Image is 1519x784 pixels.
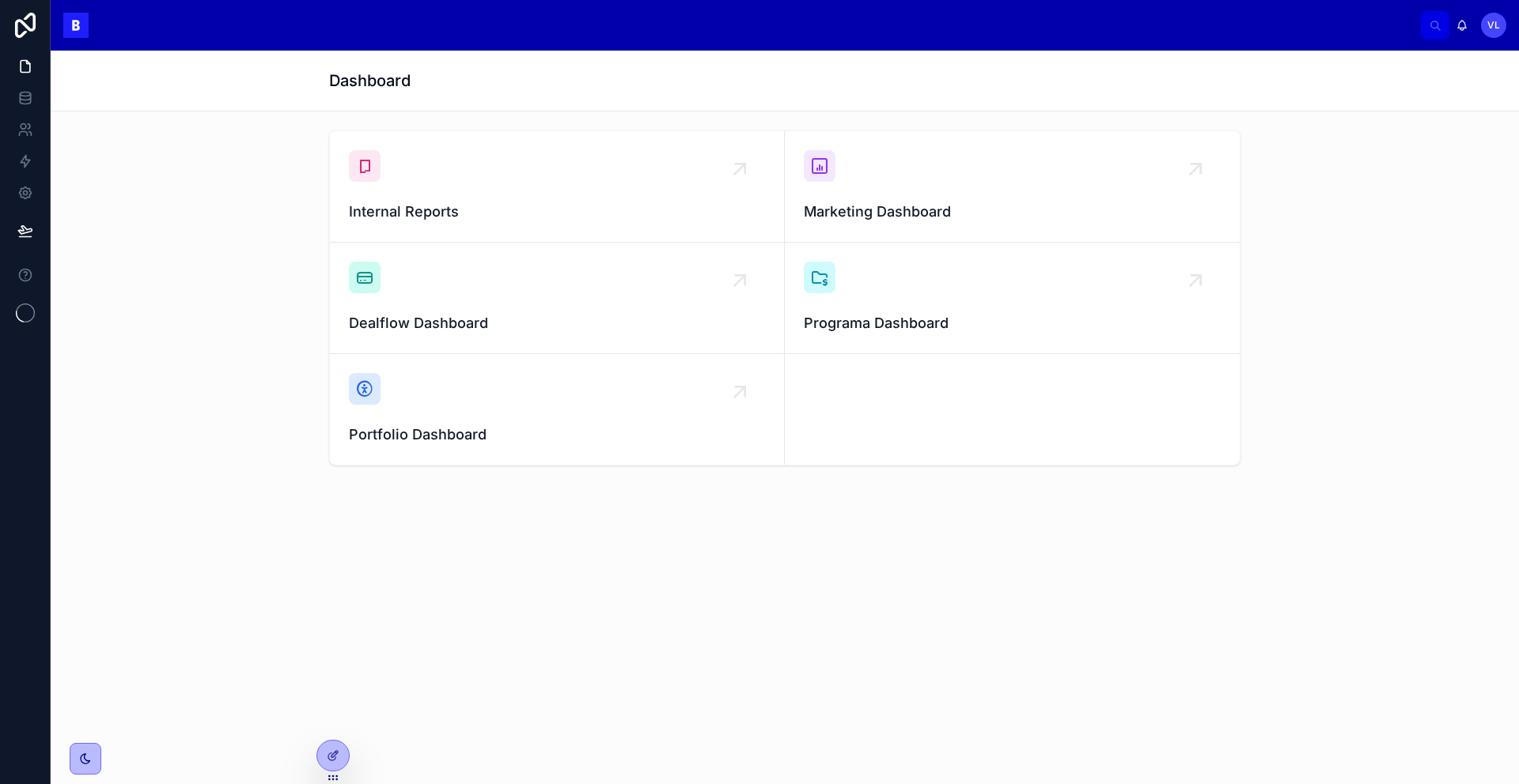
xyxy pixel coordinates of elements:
span: Portfolio Dashboard [349,424,765,446]
span: VL [1487,19,1500,32]
span: Dealflow Dashboard [349,312,765,334]
a: Internal Reports [330,131,785,243]
img: App logo [63,13,89,38]
a: Dealflow Dashboard [330,243,785,354]
a: Programa Dashboard [785,243,1240,354]
span: Marketing Dashboard [804,201,1221,223]
a: Portfolio Dashboard [330,354,785,465]
h1: Dashboard [329,70,411,92]
span: Programa Dashboard [804,312,1221,334]
a: Marketing Dashboard [785,131,1240,243]
span: Internal Reports [349,201,765,223]
div: scrollable content [101,22,1421,28]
